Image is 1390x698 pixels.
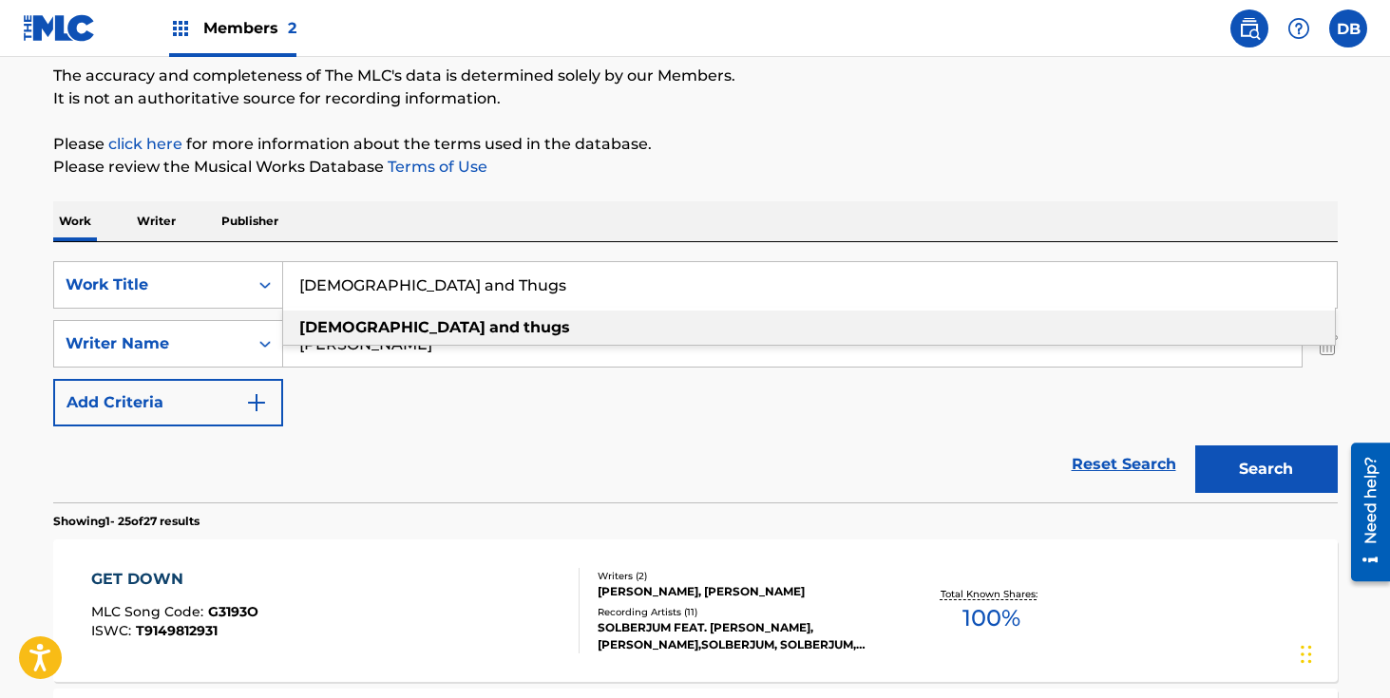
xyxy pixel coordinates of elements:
p: Showing 1 - 25 of 27 results [53,513,200,530]
iframe: Chat Widget [1295,607,1390,698]
button: Add Criteria [53,379,283,426]
p: Publisher [216,201,284,241]
img: MLC Logo [23,14,96,42]
span: T9149812931 [136,622,218,639]
span: 100 % [962,601,1020,635]
a: GET DOWNMLC Song Code:G3193OISWC:T9149812931Writers (2)[PERSON_NAME], [PERSON_NAME]Recording Arti... [53,539,1338,682]
button: Search [1195,445,1338,493]
strong: and [489,318,520,336]
strong: thugs [524,318,570,336]
div: [PERSON_NAME], [PERSON_NAME] [598,583,885,600]
p: It is not an authoritative source for recording information. [53,87,1338,110]
form: Search Form [53,261,1338,502]
img: Top Rightsholders [169,17,192,40]
span: G3193O [208,603,258,620]
span: ISWC : [91,622,136,639]
p: The accuracy and completeness of The MLC's data is determined solely by our Members. [53,65,1338,87]
p: Total Known Shares: [941,587,1042,601]
div: SOLBERJUM FEAT. [PERSON_NAME], [PERSON_NAME],SOLBERJUM, SOLBERJUM, [GEOGRAPHIC_DATA], [GEOGRAPHIC... [598,619,885,653]
div: Writer Name [66,332,237,355]
strong: [DEMOGRAPHIC_DATA] [299,318,486,336]
p: Please for more information about the terms used in the database. [53,133,1338,156]
img: help [1287,17,1310,40]
a: Public Search [1230,9,1268,47]
p: Writer [131,201,181,241]
div: Drag [1301,626,1312,683]
div: Work Title [66,274,237,296]
a: Terms of Use [384,158,487,176]
div: User Menu [1329,9,1367,47]
div: Help [1280,9,1318,47]
img: search [1238,17,1261,40]
div: Recording Artists ( 11 ) [598,605,885,619]
a: click here [108,135,182,153]
p: Please review the Musical Works Database [53,156,1338,179]
a: Reset Search [1062,443,1186,485]
span: MLC Song Code : [91,603,208,620]
div: GET DOWN [91,568,258,591]
p: Work [53,201,97,241]
span: 2 [288,19,296,37]
span: Members [203,17,296,39]
iframe: Resource Center [1337,436,1390,589]
img: 9d2ae6d4665cec9f34b9.svg [245,391,268,414]
div: Writers ( 2 ) [598,569,885,583]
